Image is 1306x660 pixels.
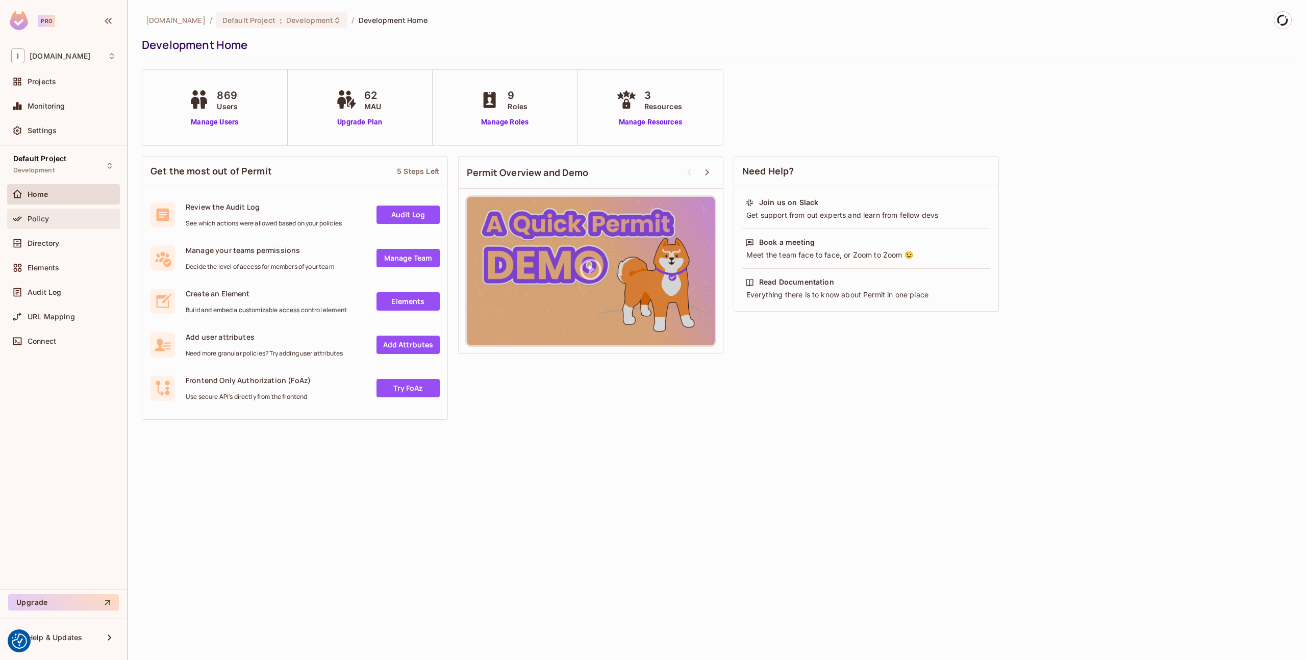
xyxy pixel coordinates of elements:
span: MAU [364,101,381,112]
span: Permit Overview and Demo [467,166,589,179]
span: I [11,48,24,63]
span: Get the most out of Permit [150,165,272,177]
span: 62 [364,88,381,103]
li: / [351,15,354,25]
span: Create an Element [186,289,347,298]
button: Consent Preferences [12,633,27,649]
div: Pro [38,15,55,27]
span: 3 [644,88,682,103]
span: URL Mapping [28,313,75,321]
span: Need more granular policies? Try adding user attributes [186,349,343,358]
span: Default Project [13,155,66,163]
a: Add Attrbutes [376,336,440,354]
div: Everything there is to know about Permit in one place [745,290,987,300]
span: Elements [28,264,59,272]
img: Ester Alvarez Feijoo [1274,12,1291,29]
a: Audit Log [376,206,440,224]
div: 5 Steps Left [397,166,439,176]
div: Meet the team face to face, or Zoom to Zoom 😉 [745,250,987,260]
span: Decide the level of access for members of your team [186,263,334,271]
span: 869 [217,88,238,103]
span: Use secure API's directly from the frontend [186,393,311,401]
li: / [210,15,212,25]
span: Development [13,166,55,174]
span: Projects [28,78,56,86]
span: Add user attributes [186,332,343,342]
div: Development Home [142,37,1287,53]
div: Join us on Slack [759,197,818,208]
span: Review the Audit Log [186,202,342,212]
span: Build and embed a customizable access control element [186,306,347,314]
span: the active workspace [146,15,206,25]
span: Home [28,190,48,198]
a: Try FoAz [376,379,440,397]
span: Audit Log [28,288,61,296]
span: : [279,16,283,24]
button: Upgrade [8,594,119,611]
span: Development [286,15,333,25]
span: Monitoring [28,102,65,110]
div: Book a meeting [759,237,815,247]
a: Manage Roles [477,117,533,128]
span: Roles [508,101,528,112]
a: Manage Users [186,117,243,128]
img: SReyMgAAAABJRU5ErkJggg== [10,11,28,30]
span: Development Home [359,15,428,25]
a: Manage Team [376,249,440,267]
span: Resources [644,101,682,112]
span: See which actions were allowed based on your policies [186,219,342,227]
span: Need Help? [742,165,794,177]
div: Read Documentation [759,277,834,287]
span: Policy [28,215,49,223]
img: Revisit consent button [12,633,27,649]
a: Upgrade Plan [334,117,386,128]
span: Help & Updates [28,633,82,642]
span: Settings [28,126,57,135]
span: Directory [28,239,59,247]
a: Manage Resources [614,117,687,128]
a: Elements [376,292,440,311]
span: Default Project [222,15,275,25]
span: Workspace: iofinnet.com [30,52,90,60]
span: 9 [508,88,528,103]
span: Frontend Only Authorization (FoAz) [186,375,311,385]
span: Manage your teams permissions [186,245,334,255]
span: Users [217,101,238,112]
div: Get support from out experts and learn from fellow devs [745,210,987,220]
span: Connect [28,337,56,345]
